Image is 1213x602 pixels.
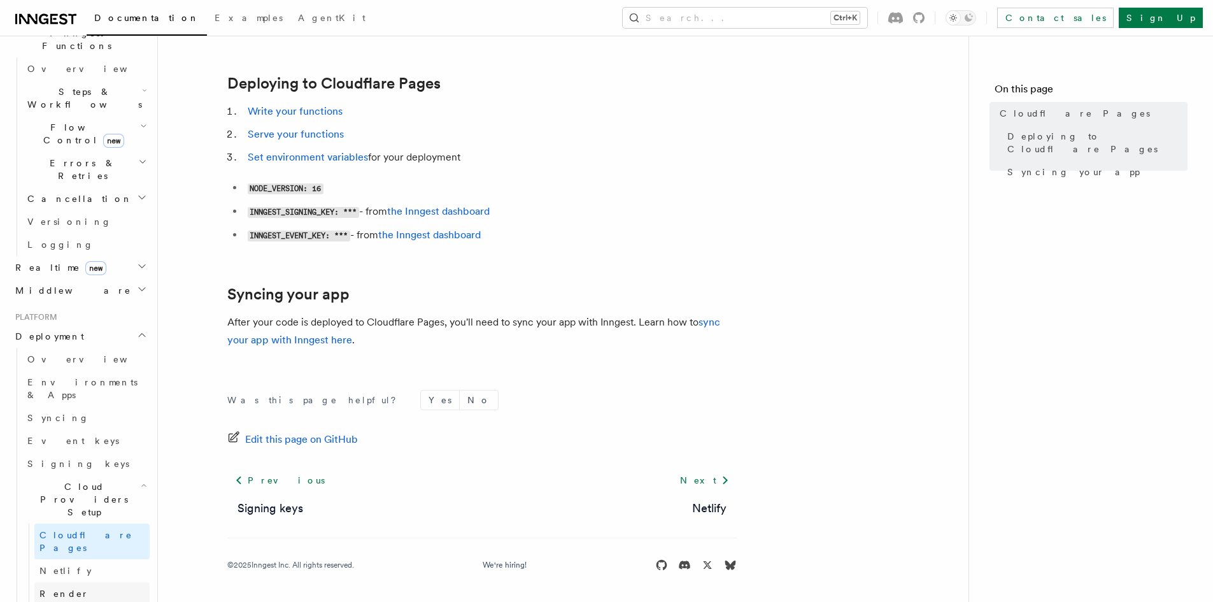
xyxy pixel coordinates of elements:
[34,559,150,582] a: Netlify
[22,152,150,187] button: Errors & Retries
[22,475,150,524] button: Cloud Providers Setup
[27,217,111,227] span: Versioning
[227,313,737,349] p: After your code is deployed to Cloudflare Pages, you'll need to sync your app with Inngest. Learn...
[27,436,119,446] span: Event keys
[39,589,89,599] span: Render
[692,499,727,517] a: Netlify
[1007,130,1188,155] span: Deploying to Cloudflare Pages
[22,192,132,205] span: Cancellation
[22,57,150,80] a: Overview
[10,22,150,57] button: Inngest Functions
[244,203,737,221] li: - from
[10,330,84,343] span: Deployment
[10,57,150,256] div: Inngest Functions
[94,13,199,23] span: Documentation
[27,413,89,423] span: Syncing
[672,469,737,492] a: Next
[22,210,150,233] a: Versioning
[22,157,138,182] span: Errors & Retries
[10,261,106,274] span: Realtime
[290,4,373,34] a: AgentKit
[387,205,490,217] a: the Inngest dashboard
[227,431,358,448] a: Edit this page on GitHub
[27,377,138,400] span: Environments & Apps
[22,452,150,475] a: Signing keys
[10,284,131,297] span: Middleware
[238,499,303,517] a: Signing keys
[995,102,1188,125] a: Cloudflare Pages
[248,128,344,140] a: Serve your functions
[27,64,159,74] span: Overview
[22,121,140,147] span: Flow Control
[34,524,150,559] a: Cloudflare Pages
[227,560,354,570] div: © 2025 Inngest Inc. All rights reserved.
[22,116,150,152] button: Flow Controlnew
[1119,8,1203,28] a: Sign Up
[22,406,150,429] a: Syncing
[245,431,358,448] span: Edit this page on GitHub
[378,229,481,241] a: the Inngest dashboard
[85,261,106,275] span: new
[460,391,498,410] button: No
[248,151,368,163] a: Set environment variables
[22,233,150,256] a: Logging
[244,226,737,245] li: - from
[248,183,323,194] code: NODE_VERSION: 16
[1000,107,1150,120] span: Cloudflare Pages
[483,560,527,570] a: We're hiring!
[831,11,860,24] kbd: Ctrl+K
[39,530,132,553] span: Cloudflare Pages
[27,459,129,469] span: Signing keys
[22,80,150,116] button: Steps & Workflows
[995,82,1188,102] h4: On this page
[10,27,138,52] span: Inngest Functions
[248,231,350,241] code: INNGEST_EVENT_KEY: ***
[10,325,150,348] button: Deployment
[1007,166,1140,178] span: Syncing your app
[227,75,441,92] a: Deploying to Cloudflare Pages
[421,391,459,410] button: Yes
[10,312,57,322] span: Platform
[22,429,150,452] a: Event keys
[227,469,332,492] a: Previous
[997,8,1114,28] a: Contact sales
[227,394,405,406] p: Was this page helpful?
[22,85,142,111] span: Steps & Workflows
[103,134,124,148] span: new
[10,256,150,279] button: Realtimenew
[248,105,343,117] a: Write your functions
[22,480,141,519] span: Cloud Providers Setup
[22,348,150,371] a: Overview
[623,8,867,28] button: Search...Ctrl+K
[298,13,365,23] span: AgentKit
[946,10,976,25] button: Toggle dark mode
[1002,161,1188,183] a: Syncing your app
[27,354,159,364] span: Overview
[22,371,150,406] a: Environments & Apps
[215,13,283,23] span: Examples
[22,187,150,210] button: Cancellation
[227,285,350,303] a: Syncing your app
[248,207,359,218] code: INNGEST_SIGNING_KEY: ***
[87,4,207,36] a: Documentation
[244,148,737,166] li: for your deployment
[27,240,94,250] span: Logging
[10,279,150,302] button: Middleware
[39,566,92,576] span: Netlify
[1002,125,1188,161] a: Deploying to Cloudflare Pages
[207,4,290,34] a: Examples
